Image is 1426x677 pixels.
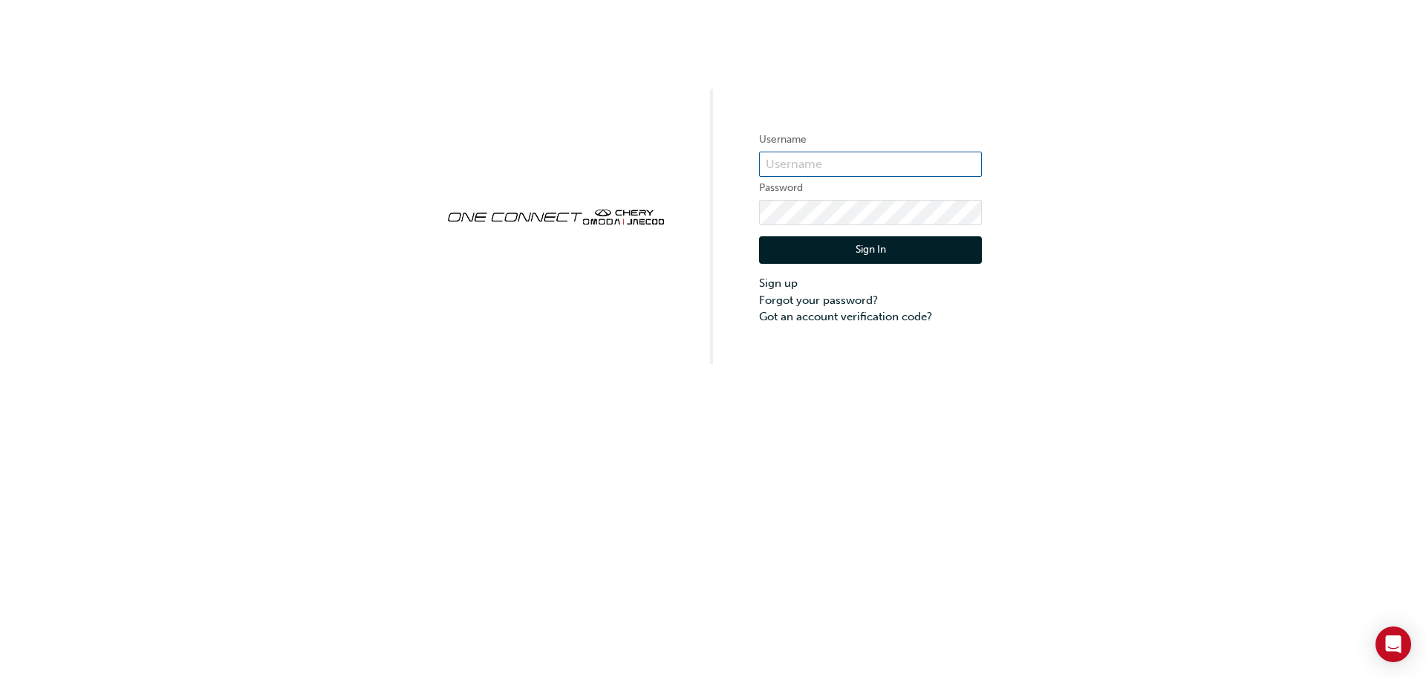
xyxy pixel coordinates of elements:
label: Username [759,131,982,149]
input: Username [759,152,982,177]
button: Sign In [759,236,982,265]
div: Open Intercom Messenger [1375,626,1411,662]
label: Password [759,179,982,197]
a: Sign up [759,275,982,292]
a: Forgot your password? [759,292,982,309]
img: oneconnect [444,196,667,235]
a: Got an account verification code? [759,308,982,325]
